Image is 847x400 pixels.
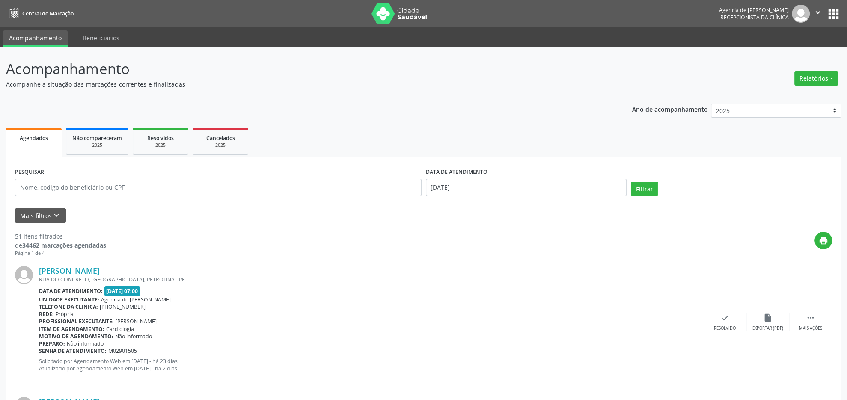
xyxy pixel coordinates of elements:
[147,134,174,142] span: Resolvidos
[826,6,841,21] button: apps
[426,179,627,196] input: Selecione um intervalo
[101,296,171,303] span: Agencia de [PERSON_NAME]
[108,347,137,355] span: M02901505
[15,241,106,250] div: de
[39,296,99,303] b: Unidade executante:
[720,313,730,322] i: check
[100,303,146,310] span: [PHONE_NUMBER]
[714,325,736,331] div: Resolvido
[15,208,66,223] button: Mais filtroskeyboard_arrow_down
[813,8,823,17] i: 
[631,182,658,196] button: Filtrar
[720,14,789,21] span: Recepcionista da clínica
[39,303,98,310] b: Telefone da clínica:
[22,241,106,249] strong: 34462 marcações agendadas
[426,166,487,179] label: DATA DE ATENDIMENTO
[72,134,122,142] span: Não compareceram
[794,71,838,86] button: Relatórios
[104,286,140,296] span: [DATE] 07:00
[115,333,152,340] span: Não informado
[6,6,74,21] a: Central de Marcação
[819,236,828,245] i: print
[39,347,107,355] b: Senha de atendimento:
[39,340,65,347] b: Preparo:
[632,104,708,114] p: Ano de acompanhamento
[15,250,106,257] div: Página 1 de 4
[810,5,826,23] button: 
[39,266,100,275] a: [PERSON_NAME]
[3,30,68,47] a: Acompanhamento
[15,166,44,179] label: PESQUISAR
[20,134,48,142] span: Agendados
[39,333,113,340] b: Motivo de agendamento:
[719,6,789,14] div: Agencia de [PERSON_NAME]
[206,134,235,142] span: Cancelados
[106,325,134,333] span: Cardiologia
[52,211,61,220] i: keyboard_arrow_down
[22,10,74,17] span: Central de Marcação
[6,80,591,89] p: Acompanhe a situação das marcações correntes e finalizadas
[39,276,704,283] div: RUA DO CONCRETO, [GEOGRAPHIC_DATA], PETROLINA - PE
[39,287,103,295] b: Data de atendimento:
[116,318,157,325] span: [PERSON_NAME]
[72,142,122,149] div: 2025
[792,5,810,23] img: img
[56,310,74,318] span: Própria
[39,358,704,372] p: Solicitado por Agendamento Web em [DATE] - há 23 dias Atualizado por Agendamento Web em [DATE] - ...
[77,30,125,45] a: Beneficiários
[15,179,422,196] input: Nome, código do beneficiário ou CPF
[39,318,114,325] b: Profissional executante:
[199,142,242,149] div: 2025
[752,325,783,331] div: Exportar (PDF)
[763,313,773,322] i: insert_drive_file
[67,340,104,347] span: Não informado
[39,310,54,318] b: Rede:
[139,142,182,149] div: 2025
[6,58,591,80] p: Acompanhamento
[39,325,104,333] b: Item de agendamento:
[814,232,832,249] button: print
[15,232,106,241] div: 51 itens filtrados
[806,313,815,322] i: 
[799,325,822,331] div: Mais ações
[15,266,33,284] img: img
